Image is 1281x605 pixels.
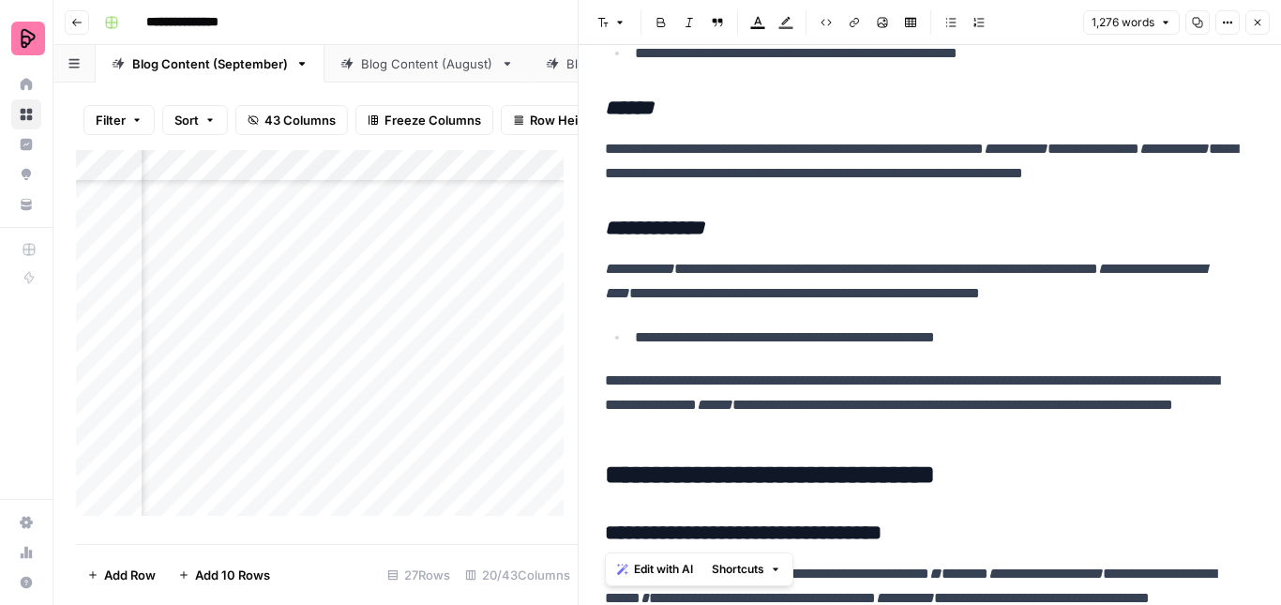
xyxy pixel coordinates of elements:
button: 1,276 words [1083,10,1180,35]
a: Blog Content (August) [324,45,530,83]
div: Blog Content (July) [566,54,682,73]
div: Blog Content (September) [132,54,288,73]
button: Sort [162,105,228,135]
a: Your Data [11,189,41,219]
div: Blog Content (August) [361,54,493,73]
a: Browse [11,99,41,129]
button: Workspace: Preply [11,15,41,62]
button: Row Height [501,105,610,135]
a: Blog Content (July) [530,45,718,83]
span: Filter [96,111,126,129]
span: Edit with AI [634,561,693,578]
img: Preply Logo [11,22,45,55]
span: Shortcuts [712,561,764,578]
button: Shortcuts [704,557,789,582]
span: 43 Columns [264,111,336,129]
button: Add 10 Rows [167,560,281,590]
span: Add Row [104,566,156,584]
button: 43 Columns [235,105,348,135]
button: Add Row [76,560,167,590]
a: Opportunities [11,159,41,189]
span: Freeze Columns [384,111,481,129]
a: Blog Content (September) [96,45,324,83]
button: Filter [83,105,155,135]
button: Edit with AI [610,557,701,582]
a: Usage [11,537,41,567]
div: 27 Rows [380,560,458,590]
a: Home [11,69,41,99]
button: Help + Support [11,567,41,597]
a: Insights [11,129,41,159]
span: Row Height [530,111,597,129]
span: Add 10 Rows [195,566,270,584]
span: 1,276 words [1092,14,1154,31]
a: Settings [11,507,41,537]
button: Freeze Columns [355,105,493,135]
span: Sort [174,111,199,129]
div: 20/43 Columns [458,560,578,590]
